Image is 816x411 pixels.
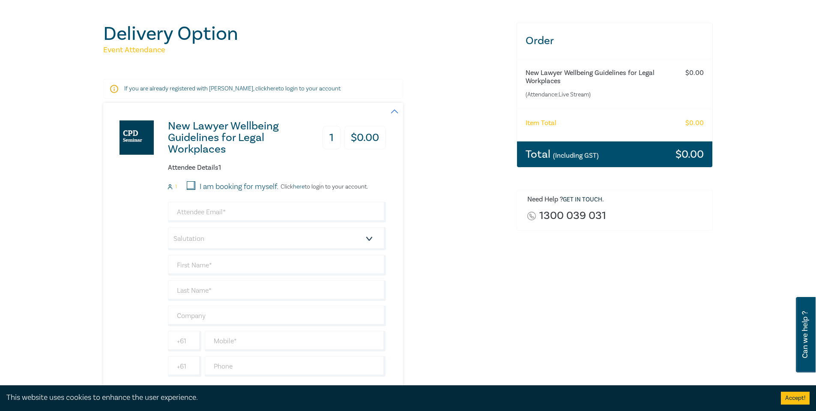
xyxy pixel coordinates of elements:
small: (Attendance: Live Stream ) [526,90,670,99]
h5: Event Attendance [103,45,506,55]
input: Attendee Email* [168,202,386,222]
h3: 1 [323,126,341,150]
a: Get in touch [563,196,602,204]
button: Accept cookies [781,392,810,405]
span: Can we help ? [801,302,809,367]
input: First Name* [168,255,386,276]
input: +61 [168,356,201,377]
h6: Need Help ? . [527,195,706,204]
small: (Including GST) [553,151,599,160]
h1: Delivery Option [103,23,506,45]
h6: Attendee Details 1 [168,164,386,172]
a: 1300 039 031 [539,210,606,222]
h6: $ 0.00 [685,69,704,77]
img: New Lawyer Wellbeing Guidelines for Legal Workplaces [120,120,154,155]
h6: $ 0.00 [685,119,704,127]
p: If you are already registered with [PERSON_NAME], click to login to your account [124,84,382,93]
h6: New Lawyer Wellbeing Guidelines for Legal Workplaces [526,69,670,85]
label: I am booking for myself. [200,181,278,192]
input: Phone [205,356,386,377]
h3: New Lawyer Wellbeing Guidelines for Legal Workplaces [168,120,309,155]
a: here [293,183,305,191]
h6: Item Total [526,119,556,127]
h3: Total [526,149,599,160]
input: Last Name* [168,280,386,301]
a: here [267,85,278,93]
div: This website uses cookies to enhance the user experience. [6,392,768,403]
input: Mobile* [205,331,386,351]
h3: Order [517,23,713,59]
small: 1 [175,184,177,190]
input: +61 [168,331,201,351]
p: Click to login to your account. [278,183,368,190]
h3: $ 0.00 [344,126,386,150]
h3: $ 0.00 [676,149,704,160]
input: Company [168,306,386,326]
